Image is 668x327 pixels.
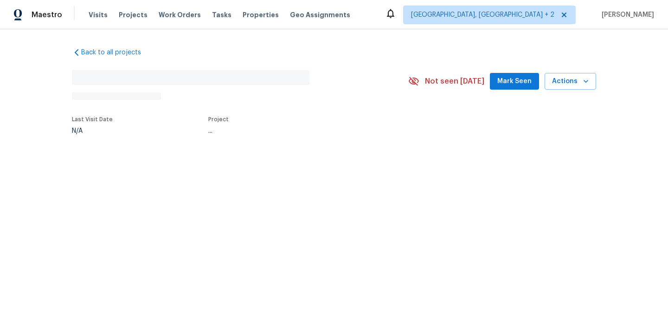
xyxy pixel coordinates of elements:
[72,48,161,57] a: Back to all projects
[552,76,589,87] span: Actions
[243,10,279,20] span: Properties
[159,10,201,20] span: Work Orders
[72,128,113,134] div: N/A
[208,128,386,134] div: ...
[208,117,229,122] span: Project
[119,10,148,20] span: Projects
[497,76,532,87] span: Mark Seen
[212,12,231,18] span: Tasks
[32,10,62,20] span: Maestro
[598,10,654,20] span: [PERSON_NAME]
[545,73,596,90] button: Actions
[290,10,350,20] span: Geo Assignments
[72,117,113,122] span: Last Visit Date
[425,77,484,86] span: Not seen [DATE]
[411,10,554,20] span: [GEOGRAPHIC_DATA], [GEOGRAPHIC_DATA] + 2
[490,73,539,90] button: Mark Seen
[89,10,108,20] span: Visits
